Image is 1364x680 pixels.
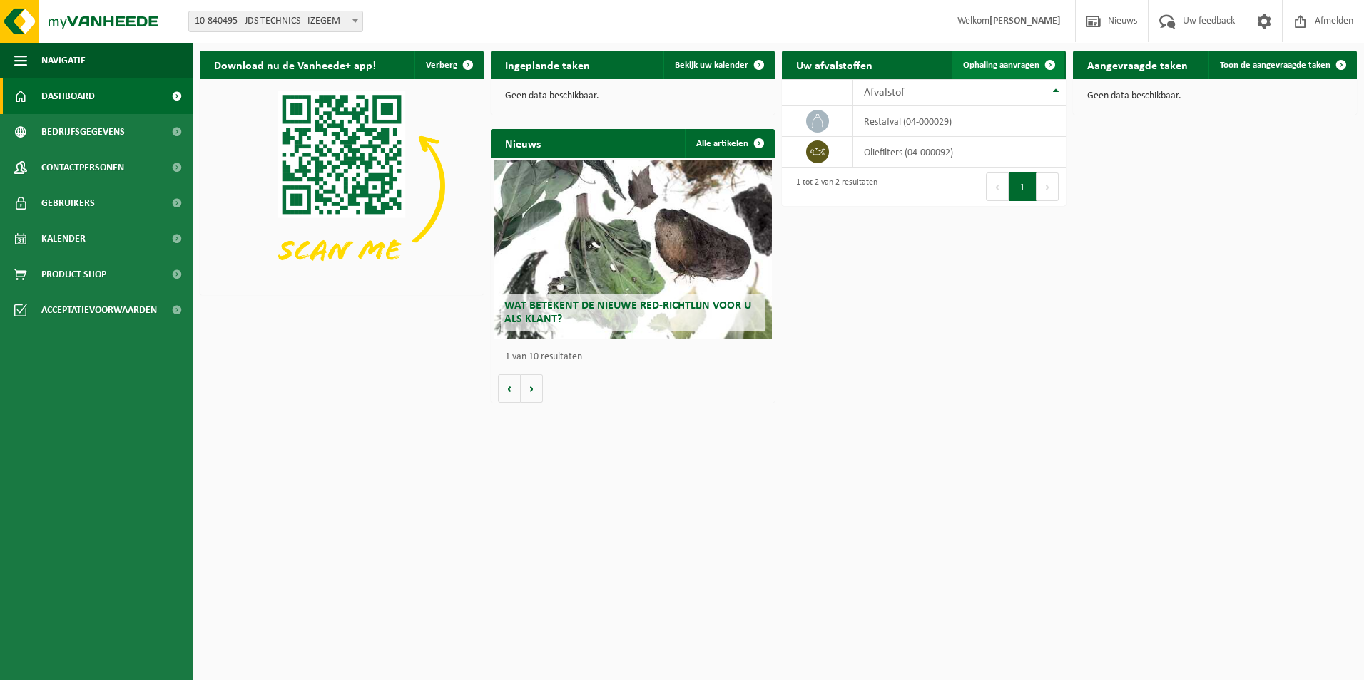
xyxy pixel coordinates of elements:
[1073,51,1202,78] h2: Aangevraagde taken
[685,129,773,158] a: Alle artikelen
[426,61,457,70] span: Verberg
[789,171,877,202] div: 1 tot 2 van 2 resultaten
[986,172,1009,201] button: Previous
[782,51,887,78] h2: Uw afvalstoffen
[491,129,555,157] h2: Nieuws
[41,78,95,114] span: Dashboard
[963,61,1039,70] span: Ophaling aanvragen
[41,257,106,292] span: Product Shop
[952,51,1064,79] a: Ophaling aanvragen
[41,150,124,185] span: Contactpersonen
[1220,61,1330,70] span: Toon de aangevraagde taken
[505,91,760,101] p: Geen data beschikbaar.
[189,11,362,31] span: 10-840495 - JDS TECHNICS - IZEGEM
[200,79,484,292] img: Download de VHEPlus App
[521,374,543,403] button: Volgende
[200,51,390,78] h2: Download nu de Vanheede+ app!
[505,352,768,362] p: 1 van 10 resultaten
[494,160,772,339] a: Wat betekent de nieuwe RED-richtlijn voor u als klant?
[504,300,751,325] span: Wat betekent de nieuwe RED-richtlijn voor u als klant?
[1087,91,1343,101] p: Geen data beschikbaar.
[41,114,125,150] span: Bedrijfsgegevens
[41,221,86,257] span: Kalender
[414,51,482,79] button: Verberg
[41,43,86,78] span: Navigatie
[498,374,521,403] button: Vorige
[675,61,748,70] span: Bekijk uw kalender
[663,51,773,79] a: Bekijk uw kalender
[989,16,1061,26] strong: [PERSON_NAME]
[491,51,604,78] h2: Ingeplande taken
[864,87,905,98] span: Afvalstof
[1037,172,1059,201] button: Next
[853,106,1066,137] td: restafval (04-000029)
[1208,51,1355,79] a: Toon de aangevraagde taken
[188,11,363,32] span: 10-840495 - JDS TECHNICS - IZEGEM
[41,292,157,328] span: Acceptatievoorwaarden
[41,185,95,221] span: Gebruikers
[853,137,1066,168] td: oliefilters (04-000092)
[1009,172,1037,201] button: 1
